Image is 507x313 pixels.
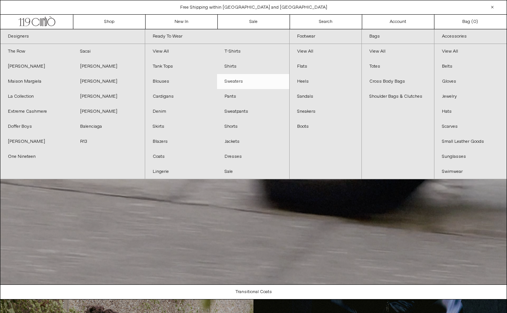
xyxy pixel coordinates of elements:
a: Shorts [217,119,289,134]
a: Heels [290,74,361,89]
a: Your browser does not support the video tag. [0,280,507,286]
a: Sweatpants [217,104,289,119]
a: Account [362,15,434,29]
span: ) [473,18,478,25]
a: Tank Tops [145,59,217,74]
a: Extreme Cashmere [0,104,73,119]
a: Belts [434,59,507,74]
a: One Nineteen [0,149,73,164]
a: Sacai [73,44,145,59]
a: Shirts [217,59,289,74]
a: Sandals [290,89,361,104]
a: R13 [73,134,145,149]
a: Swimwear [434,164,507,179]
a: New In [146,15,218,29]
a: Cross Body Bags [362,74,434,89]
a: Free Shipping within [GEOGRAPHIC_DATA] and [GEOGRAPHIC_DATA] [180,5,327,11]
a: Ready To Wear [145,29,290,44]
a: La Collection [0,89,73,104]
a: Coats [145,149,217,164]
a: Search [290,15,362,29]
a: Jackets [217,134,289,149]
a: Hats [434,104,507,119]
a: Small Leather Goods [434,134,507,149]
a: Accessories [434,29,507,44]
a: [PERSON_NAME] [0,134,73,149]
a: Jewelry [434,89,507,104]
a: Denim [145,104,217,119]
a: Totes [362,59,434,74]
a: Balenciaga [73,119,145,134]
a: Shoulder Bags & Clutches [362,89,434,104]
a: Transitional Coats [0,285,507,299]
a: View All [362,44,434,59]
a: [PERSON_NAME] [73,59,145,74]
a: Lingerie [145,164,217,179]
a: View All [434,44,507,59]
a: Shop [73,15,146,29]
a: Maison Margiela [0,74,73,89]
a: View All [290,44,361,59]
a: Pants [217,89,289,104]
a: Boots [290,119,361,134]
a: View All [145,44,217,59]
a: [PERSON_NAME] [73,89,145,104]
a: The Row [0,44,73,59]
a: Blouses [145,74,217,89]
a: Skirts [145,119,217,134]
a: Designers [0,29,145,44]
a: Sneakers [290,104,361,119]
a: Footwear [290,29,361,44]
span: 0 [473,19,476,25]
a: Sweaters [217,74,289,89]
a: Doffer Boys [0,119,73,134]
a: Scarves [434,119,507,134]
a: Sunglasses [434,149,507,164]
a: Cardigans [145,89,217,104]
a: [PERSON_NAME] [0,59,73,74]
a: [PERSON_NAME] [73,74,145,89]
a: Gloves [434,74,507,89]
a: [PERSON_NAME] [73,104,145,119]
a: Sale [217,164,289,179]
a: Dresses [217,149,289,164]
a: Flats [290,59,361,74]
a: Bag () [434,15,507,29]
a: Sale [218,15,290,29]
a: Blazers [145,134,217,149]
a: Bags [362,29,434,44]
a: T-Shirts [217,44,289,59]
